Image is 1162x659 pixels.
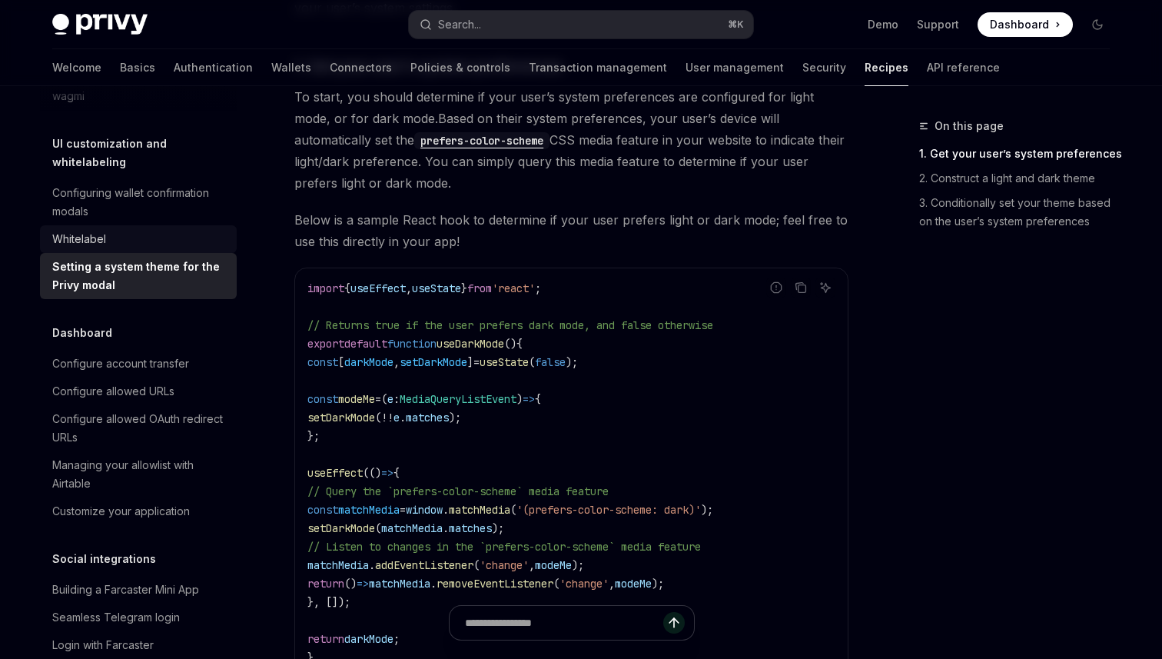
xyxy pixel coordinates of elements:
[338,355,344,369] span: [
[369,558,375,572] span: .
[529,558,535,572] span: ,
[40,179,237,225] a: Configuring wallet confirmation modals
[294,86,848,194] span: To start, you should determine if your user’s system preferences are configured for light mode, o...
[40,225,237,253] a: Whitelabel
[990,17,1049,32] span: Dashboard
[307,337,344,351] span: export
[344,337,387,351] span: default
[414,132,549,148] a: prefers-color-scheme
[410,49,510,86] a: Policies & controls
[535,355,566,369] span: false
[935,117,1004,135] span: On this page
[927,49,1000,86] a: API reference
[728,18,744,31] span: ⌘ K
[492,521,504,535] span: );
[40,576,237,604] a: Building a Farcaster Mini App
[701,503,713,517] span: );
[510,503,516,517] span: (
[52,502,190,521] div: Customize your application
[338,503,400,517] span: matchMedia
[174,49,253,86] a: Authentication
[978,12,1073,37] a: Dashboard
[40,405,237,451] a: Configure allowed OAuth redirect URLs
[344,355,393,369] span: darkMode
[307,540,701,554] span: // Listen to changes in the `prefers-color-scheme` media feature
[307,429,320,443] span: };
[919,166,1122,191] a: 2. Construct a light and dark theme
[307,318,713,332] span: // Returns true if the user prefers dark mode, and false otherwise
[52,550,156,568] h5: Social integrations
[40,631,237,659] a: Login with Farcaster
[652,577,664,591] span: );
[791,278,811,298] button: Copy the contents from the code block
[400,411,406,424] span: .
[393,411,400,424] span: e
[438,15,481,34] div: Search...
[271,49,311,86] a: Wallets
[529,49,667,86] a: Transaction management
[307,503,338,517] span: const
[406,411,449,424] span: matches
[344,577,357,591] span: ()
[52,456,227,493] div: Managing your allowlist with Airtable
[449,521,492,535] span: matches
[686,49,784,86] a: User management
[387,337,437,351] span: function
[307,484,609,498] span: // Query the `prefers-color-scheme` media feature
[52,636,154,654] div: Login with Farcaster
[375,521,381,535] span: (
[52,230,106,248] div: Whitelabel
[52,49,101,86] a: Welcome
[467,355,473,369] span: ]
[381,392,387,406] span: (
[917,17,959,32] a: Support
[52,14,148,35] img: dark logo
[307,577,344,591] span: return
[449,411,461,424] span: );
[330,49,392,86] a: Connectors
[375,558,473,572] span: addEventListener
[406,503,443,517] span: window
[52,608,180,627] div: Seamless Telegram login
[492,281,535,295] span: 'react'
[409,11,753,38] button: Search...⌘K
[307,558,369,572] span: matchMedia
[480,558,529,572] span: 'change'
[52,258,227,295] div: Setting a system theme for the Privy modal
[919,141,1122,166] a: 1. Get your user’s system preferences
[40,378,237,405] a: Configure allowed URLs
[437,577,553,591] span: removeEventListener
[467,281,492,295] span: from
[369,577,430,591] span: matchMedia
[572,558,584,572] span: );
[566,355,578,369] span: );
[615,577,652,591] span: modeMe
[465,606,663,640] input: Ask a question...
[663,612,685,634] button: Send message
[802,49,846,86] a: Security
[120,49,155,86] a: Basics
[344,281,350,295] span: {
[338,392,375,406] span: modeMe
[294,209,848,252] span: Below is a sample React hook to determine if your user prefers light or dark mode; feel free to u...
[443,521,449,535] span: .
[52,324,112,342] h5: Dashboard
[766,278,786,298] button: Report incorrect code
[414,132,549,149] code: prefers-color-scheme
[357,577,369,591] span: =>
[400,355,467,369] span: setDarkMode
[553,577,559,591] span: (
[449,503,510,517] span: matchMedia
[559,577,609,591] span: 'change'
[307,281,344,295] span: import
[40,350,237,378] a: Configure account transfer
[307,392,338,406] span: const
[516,392,523,406] span: )
[1085,12,1110,37] button: Toggle dark mode
[609,577,615,591] span: ,
[815,278,835,298] button: Ask AI
[52,410,227,447] div: Configure allowed OAuth redirect URLs
[430,577,437,591] span: .
[400,392,516,406] span: MediaQueryListEvent
[393,355,400,369] span: ,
